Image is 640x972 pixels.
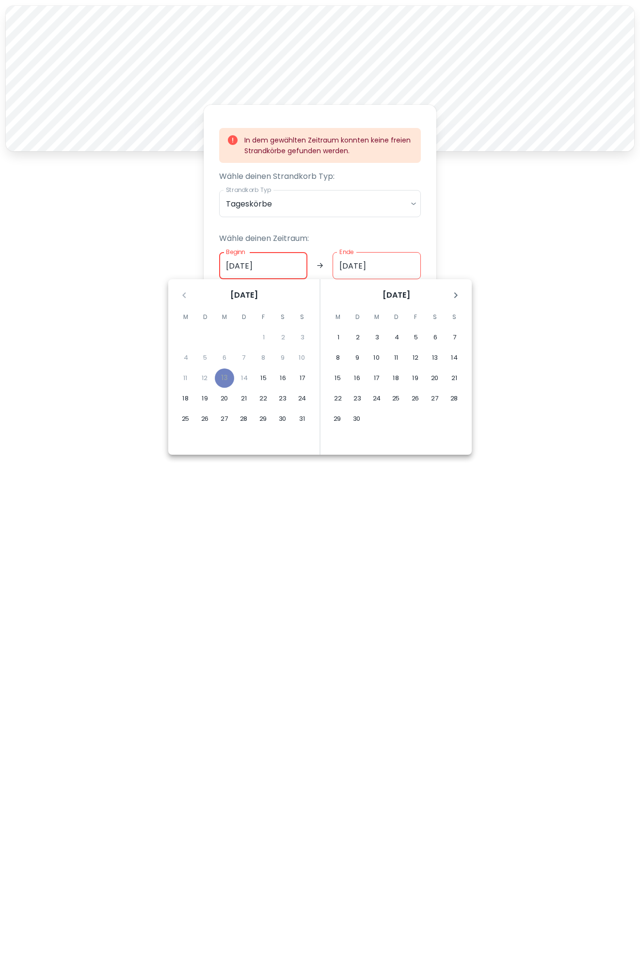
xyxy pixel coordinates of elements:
span: Dienstag [196,307,214,327]
button: 21 [445,368,464,388]
div: Tageskörbe [219,190,421,217]
button: 12 [406,348,425,367]
span: Mittwoch [368,307,385,327]
button: 13 [425,348,445,367]
button: 9 [348,348,367,367]
span: [DATE] [383,289,410,301]
input: dd.mm.yyyy [219,252,307,279]
button: 3 [368,328,387,347]
span: Donnerstag [235,307,253,327]
label: Strandkorb Typ [226,186,271,194]
button: 19 [406,368,425,388]
button: 21 [234,389,254,408]
p: Wähle deinen Strandkorb Typ: [219,171,421,182]
input: dd.mm.yyyy [333,252,421,279]
span: Samstag [426,307,444,327]
button: 11 [386,348,406,367]
button: 2 [348,328,368,347]
button: 27 [425,389,445,408]
button: 19 [195,389,215,408]
button: 5 [406,328,426,347]
button: 18 [386,368,406,388]
button: 30 [347,409,367,429]
button: 18 [176,389,195,408]
button: 10 [367,348,386,367]
button: 29 [328,409,347,429]
button: 25 [386,389,406,408]
button: 28 [234,409,254,429]
button: 26 [195,409,215,429]
button: 23 [273,389,292,408]
span: Mittwoch [216,307,233,327]
span: Montag [177,307,194,327]
label: Beginn [226,248,245,256]
button: Nächster Monat [448,287,464,303]
button: 16 [348,368,367,388]
div: In dem gewählten Zeitraum konnten keine freien Strandkörbe gefunden werden. [244,131,413,160]
button: 27 [215,409,234,429]
button: 4 [387,328,406,347]
button: 20 [425,368,445,388]
span: Sonntag [446,307,463,327]
button: 24 [292,389,312,408]
button: 31 [292,409,312,429]
button: 24 [367,389,386,408]
button: 14 [445,348,464,367]
span: Freitag [255,307,272,327]
button: 6 [426,328,445,347]
button: 8 [328,348,348,367]
button: 22 [254,389,273,408]
button: 16 [273,368,293,388]
span: Freitag [407,307,424,327]
button: 15 [328,368,348,388]
button: 7 [445,328,464,347]
button: 29 [254,409,273,429]
button: 25 [176,409,195,429]
button: 26 [406,389,425,408]
button: 17 [293,368,312,388]
button: 15 [254,368,273,388]
span: Montag [329,307,347,327]
button: 20 [215,389,234,408]
span: Samstag [274,307,291,327]
span: Dienstag [349,307,366,327]
button: 17 [367,368,386,388]
label: Ende [339,248,353,256]
button: 30 [273,409,292,429]
button: 1 [329,328,348,347]
button: 28 [445,389,464,408]
span: [DATE] [230,289,258,301]
span: Sonntag [293,307,311,327]
p: Wähle deinen Zeitraum: [219,233,421,244]
button: 23 [348,389,367,408]
button: 22 [328,389,348,408]
span: Donnerstag [387,307,405,327]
